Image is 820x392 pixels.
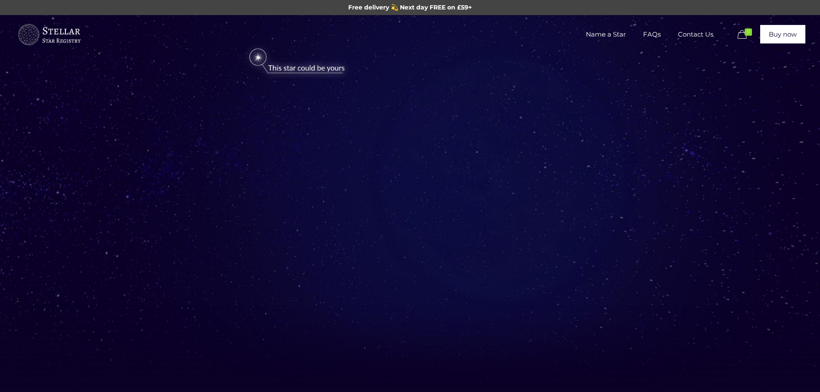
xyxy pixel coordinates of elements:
[634,22,669,47] span: FAQs
[669,22,722,47] span: Contact Us
[745,28,752,36] span: 0
[634,15,669,54] a: FAQs
[577,15,634,54] a: Name a Star
[17,22,81,48] img: buyastar-logo-transparent
[348,3,472,11] span: Free delivery 💫 Next day FREE on £59+
[17,15,81,54] a: Buy a Star
[669,15,722,54] a: Contact Us
[238,44,356,79] img: star-could-be-yours.png
[760,25,805,43] a: Buy now
[577,22,634,47] span: Name a Star
[735,30,756,40] a: 0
